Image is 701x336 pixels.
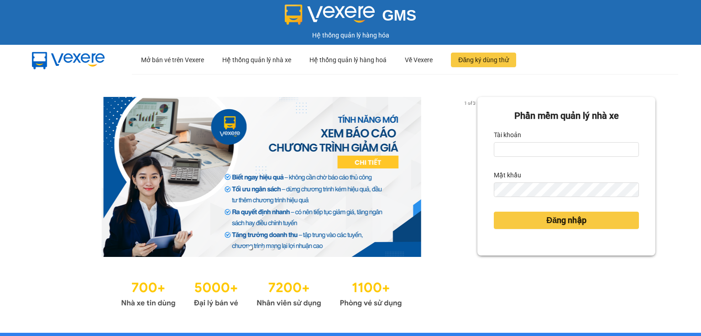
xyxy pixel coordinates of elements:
span: Đăng nhập [546,214,586,227]
li: slide item 2 [260,246,263,250]
a: GMS [285,14,417,21]
span: Đăng ký dùng thử [458,55,509,65]
img: Statistics.png [121,275,402,310]
img: mbUUG5Q.png [23,45,114,75]
li: slide item 3 [271,246,274,250]
div: Hệ thống quản lý nhà xe [222,45,291,75]
label: Mật khẩu [494,168,521,182]
input: Tài khoản [494,142,639,157]
button: previous slide / item [46,97,58,257]
div: Hệ thống quản lý hàng hóa [2,30,699,40]
button: Đăng ký dùng thử [451,53,516,67]
img: logo 2 [285,5,375,25]
div: Mở bán vé trên Vexere [141,45,204,75]
div: Hệ thống quản lý hàng hoá [309,45,387,75]
div: Về Vexere [405,45,433,75]
div: Phần mềm quản lý nhà xe [494,109,639,123]
p: 1 of 3 [461,97,477,109]
span: GMS [382,7,416,24]
button: next slide / item [465,97,477,257]
li: slide item 1 [249,246,252,250]
label: Tài khoản [494,128,521,142]
button: Đăng nhập [494,212,639,229]
input: Mật khẩu [494,182,639,197]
